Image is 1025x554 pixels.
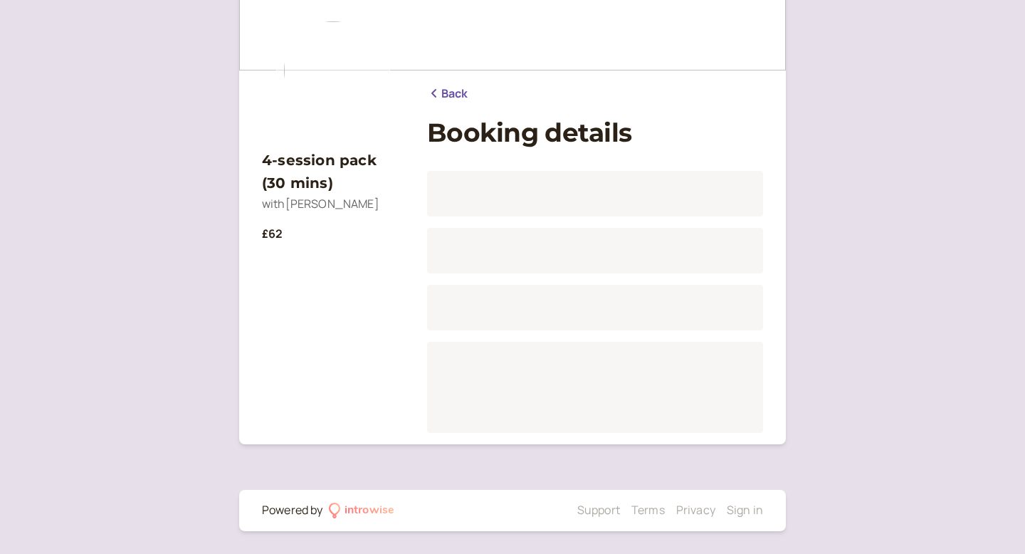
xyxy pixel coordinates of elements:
h1: Booking details [427,117,763,148]
h3: 4-session pack (30 mins) [262,149,404,195]
a: Privacy [676,502,715,518]
a: Sign in [727,502,763,518]
a: Back [427,85,468,103]
div: introwise [345,501,394,520]
a: introwise [329,501,395,520]
span: with [PERSON_NAME] [262,196,379,211]
a: Support [577,502,620,518]
div: Loading... [427,171,763,216]
div: Powered by [262,501,323,520]
div: Loading... [427,228,763,273]
a: Terms [631,502,665,518]
b: £62 [262,226,283,241]
div: Loading... [427,342,763,433]
div: Loading... [427,285,763,330]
